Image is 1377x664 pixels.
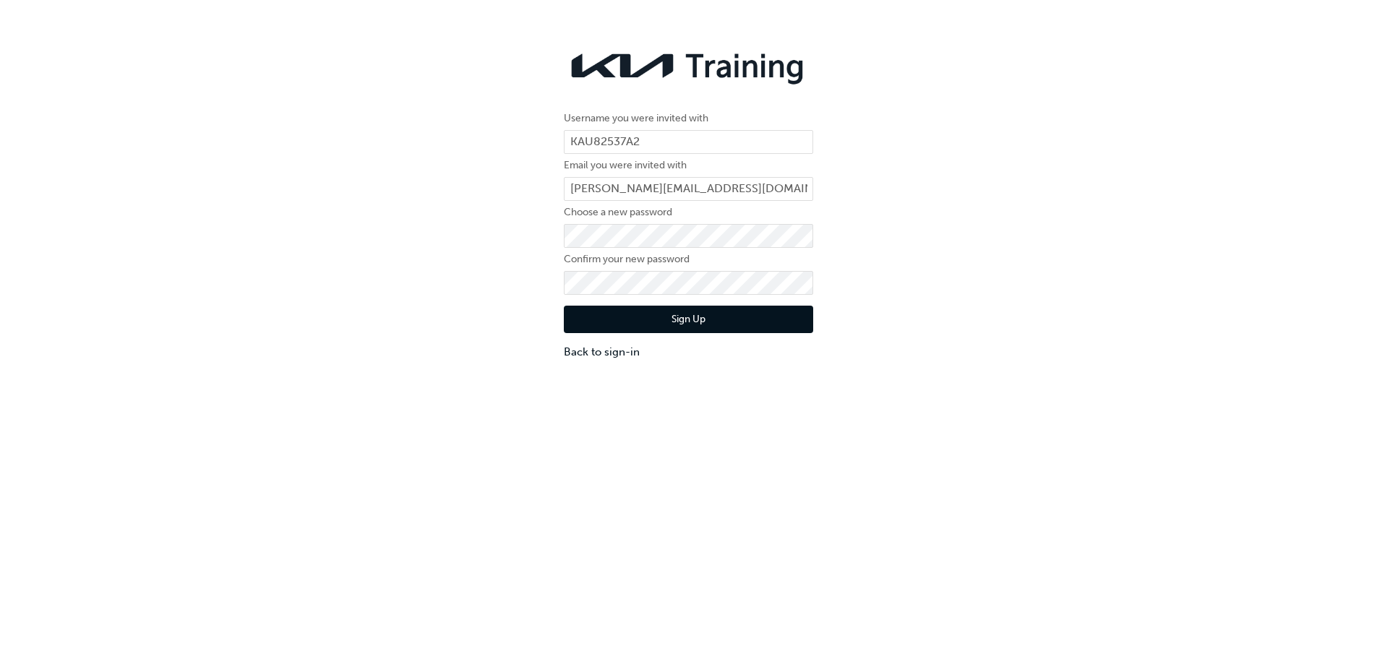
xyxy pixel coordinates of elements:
label: Email you were invited with [564,157,813,174]
label: Username you were invited with [564,110,813,127]
label: Choose a new password [564,204,813,221]
a: Back to sign-in [564,344,813,361]
img: kia-training [564,43,813,88]
button: Sign Up [564,306,813,333]
input: Username [564,130,813,155]
label: Confirm your new password [564,251,813,268]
